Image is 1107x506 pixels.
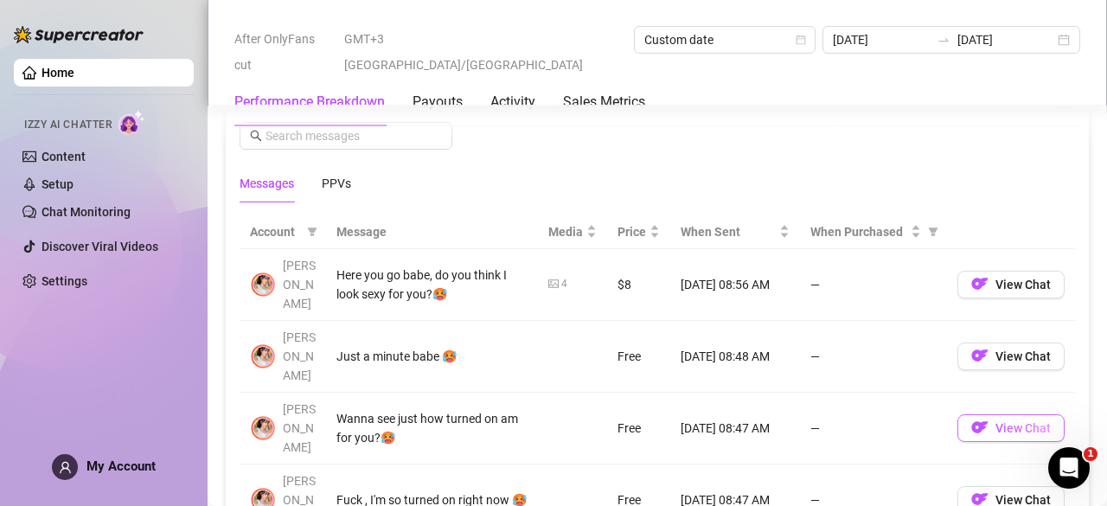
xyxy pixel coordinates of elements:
[326,215,538,249] th: Message
[670,321,800,393] td: [DATE] 08:48 AM
[251,272,275,297] img: 𝖍𝖔𝖑𝖑𝖞
[59,461,72,474] span: user
[957,414,1065,442] button: OFView Chat
[607,321,670,393] td: Free
[283,402,316,454] span: [PERSON_NAME]
[1084,447,1097,461] span: 1
[413,92,463,112] div: Payouts
[925,219,942,245] span: filter
[971,275,989,292] img: OF
[251,344,275,368] img: 𝖍𝖔𝖑𝖑𝖞
[937,33,950,47] span: swap-right
[86,458,156,474] span: My Account
[548,279,559,289] span: picture
[957,281,1065,295] a: OFView Chat
[42,150,86,163] a: Content
[957,343,1065,370] button: OFView Chat
[995,349,1051,363] span: View Chat
[42,240,158,253] a: Discover Viral Videos
[957,425,1065,439] a: OFView Chat
[283,259,316,311] span: [PERSON_NAME]
[304,219,321,245] span: filter
[1048,447,1090,489] iframe: Intercom live chat
[796,35,806,45] span: calendar
[266,126,442,145] input: Search messages
[971,419,989,436] img: OF
[800,215,947,249] th: When Purchased
[336,266,528,304] div: Here you go babe, do you think I look sexy for you?🥵
[42,66,74,80] a: Home
[681,222,776,241] span: When Sent
[928,227,938,237] span: filter
[670,393,800,464] td: [DATE] 08:47 AM
[14,26,144,43] img: logo-BBDzfeDw.svg
[607,393,670,464] td: Free
[538,215,607,249] th: Media
[810,222,907,241] span: When Purchased
[800,249,947,321] td: —
[607,215,670,249] th: Price
[607,249,670,321] td: $8
[995,421,1051,435] span: View Chat
[42,205,131,219] a: Chat Monitoring
[995,278,1051,291] span: View Chat
[957,271,1065,298] button: OFView Chat
[307,227,317,237] span: filter
[800,393,947,464] td: —
[344,26,624,78] span: GMT+3 [GEOGRAPHIC_DATA]/[GEOGRAPHIC_DATA]
[240,174,294,193] div: Messages
[957,30,1054,49] input: End date
[644,27,805,53] span: Custom date
[957,353,1065,367] a: OFView Chat
[250,130,262,142] span: search
[118,110,145,135] img: AI Chatter
[234,26,334,78] span: After OnlyFans cut
[833,30,930,49] input: Start date
[800,321,947,393] td: —
[548,222,583,241] span: Media
[563,92,645,112] div: Sales Metrics
[561,276,567,292] div: 4
[234,92,385,112] div: Performance Breakdown
[971,347,989,364] img: OF
[336,409,528,447] div: Wanna see just how turned on am for you?🥵
[322,174,351,193] div: PPVs
[670,249,800,321] td: [DATE] 08:56 AM
[617,222,646,241] span: Price
[251,416,275,440] img: 𝖍𝖔𝖑𝖑𝖞
[42,177,74,191] a: Setup
[24,117,112,133] span: Izzy AI Chatter
[283,330,316,382] span: [PERSON_NAME]
[42,274,87,288] a: Settings
[670,215,800,249] th: When Sent
[336,347,528,366] div: Just a minute babe 🥵
[937,33,950,47] span: to
[250,222,300,241] span: Account
[490,92,535,112] div: Activity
